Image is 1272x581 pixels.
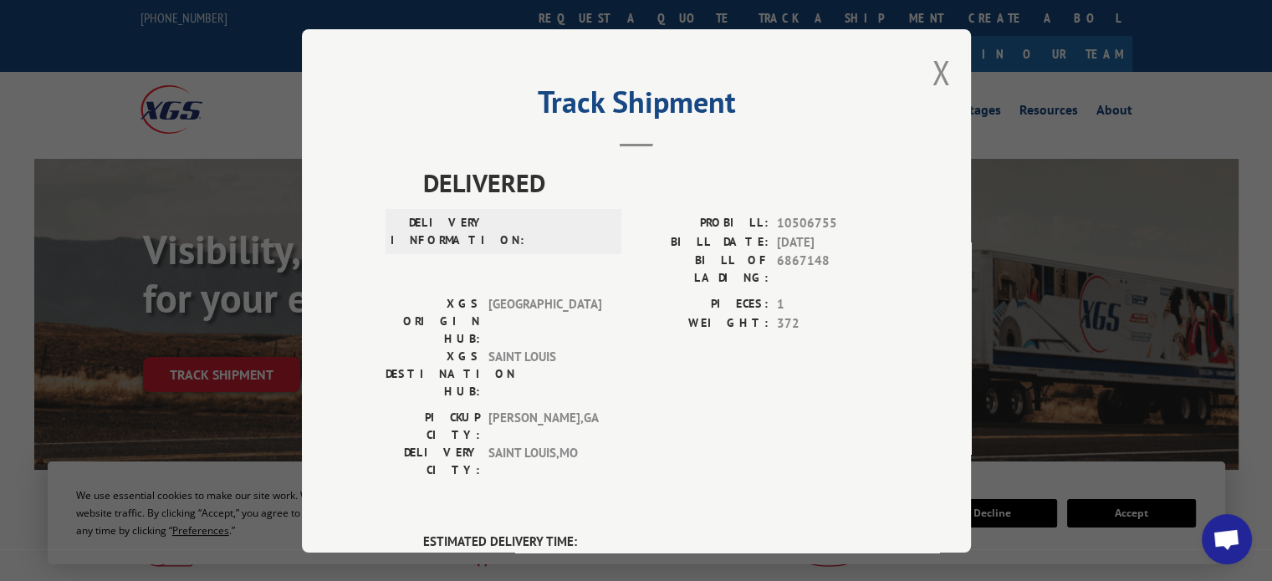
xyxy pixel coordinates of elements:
[636,313,769,333] label: WEIGHT:
[423,164,887,201] span: DELIVERED
[488,348,601,400] span: SAINT LOUIS
[386,444,480,479] label: DELIVERY CITY:
[636,214,769,233] label: PROBILL:
[636,252,769,287] label: BILL OF LADING:
[488,295,601,348] span: [GEOGRAPHIC_DATA]
[636,295,769,314] label: PIECES:
[932,50,950,94] button: Close modal
[488,444,601,479] span: SAINT LOUIS , MO
[488,409,601,444] span: [PERSON_NAME] , GA
[777,313,887,333] span: 372
[777,214,887,233] span: 10506755
[777,295,887,314] span: 1
[391,214,485,249] label: DELIVERY INFORMATION:
[386,409,480,444] label: PICKUP CITY:
[777,252,887,287] span: 6867148
[423,533,887,552] label: ESTIMATED DELIVERY TIME:
[386,295,480,348] label: XGS ORIGIN HUB:
[777,232,887,252] span: [DATE]
[1202,514,1252,564] div: Open chat
[636,232,769,252] label: BILL DATE:
[386,90,887,122] h2: Track Shipment
[386,348,480,400] label: XGS DESTINATION HUB:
